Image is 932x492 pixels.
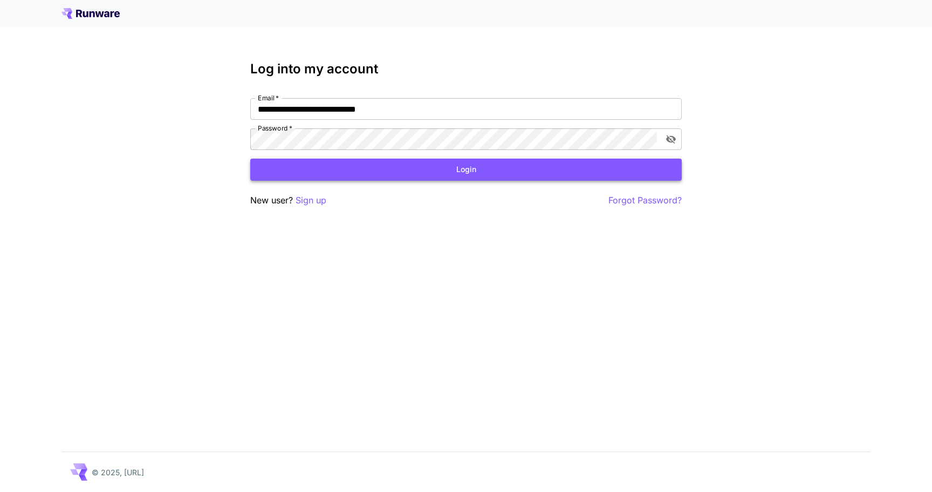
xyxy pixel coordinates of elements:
p: New user? [250,194,326,207]
h3: Log into my account [250,61,682,77]
button: Forgot Password? [608,194,682,207]
button: Login [250,159,682,181]
button: toggle password visibility [661,129,681,149]
label: Email [258,93,279,102]
button: Sign up [296,194,326,207]
p: © 2025, [URL] [92,467,144,478]
label: Password [258,124,292,133]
